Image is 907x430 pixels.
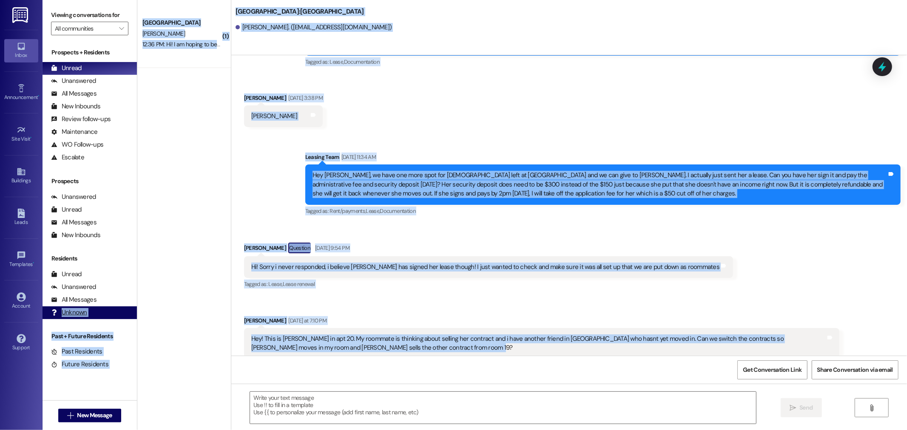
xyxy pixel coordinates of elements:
span: Documentation [380,207,416,215]
div: [GEOGRAPHIC_DATA] [142,18,221,27]
b: [GEOGRAPHIC_DATA]: [GEOGRAPHIC_DATA] [236,7,364,16]
div: Escalate [51,153,84,162]
div: Tagged as: [305,56,901,68]
div: [PERSON_NAME] [244,93,323,105]
a: Account [4,290,38,313]
div: Residents [43,254,137,263]
span: • [38,93,39,99]
a: Leads [4,206,38,229]
div: Review follow-ups [51,115,111,124]
div: Prospects + Residents [43,48,137,57]
button: New Message [58,409,121,422]
button: Get Conversation Link [737,360,807,379]
div: All Messages [51,295,97,304]
div: [DATE] 9:54 PM [313,243,350,252]
div: Unanswered [51,192,96,201]
span: New Message [77,411,112,420]
a: Templates • [4,248,38,271]
div: Hi! Sorry i never responded, i believe [PERSON_NAME] has signed her lease though! I just wanted t... [251,263,720,272]
div: Future Residents [51,360,108,369]
i:  [119,25,124,32]
div: All Messages [51,218,97,227]
div: Leasing Team [305,153,901,164]
i:  [868,405,875,411]
span: Share Conversation via email [817,365,893,374]
div: [PERSON_NAME] [244,316,839,328]
div: [DATE] at 7:10 PM [286,316,327,325]
a: Site Visit • [4,123,38,146]
div: Question [288,243,311,253]
div: Unknown [51,308,87,317]
img: ResiDesk Logo [12,7,30,23]
span: Get Conversation Link [743,365,802,374]
div: [DATE] 11:34 AM [339,153,376,161]
div: 12:36 PM: Hi! I am hoping to be able to check in now :) [142,40,274,48]
div: Unanswered [51,283,96,291]
div: Past Residents [51,347,102,356]
div: Hey [PERSON_NAME], we have one more spot for [DEMOGRAPHIC_DATA] left at [GEOGRAPHIC_DATA] and we ... [313,171,887,198]
button: Share Conversation via email [812,360,898,379]
button: Send [781,398,822,417]
span: • [31,135,32,141]
span: [PERSON_NAME] [142,30,185,37]
div: Unread [51,64,82,73]
div: Past + Future Residents [43,332,137,341]
div: [PERSON_NAME] [244,243,734,256]
span: Rent/payments , [330,207,366,215]
div: Unanswered [51,76,96,85]
div: Unread [51,205,82,214]
i:  [790,405,796,411]
input: All communities [55,22,115,35]
div: New Inbounds [51,102,100,111]
div: Tagged as: [244,278,734,290]
span: Lease , [269,280,283,288]
a: Inbox [4,39,38,62]
i:  [67,412,74,419]
div: New Inbounds [51,231,100,240]
span: Send [799,403,813,412]
a: Support [4,331,38,354]
span: Lease , [330,58,344,65]
a: Buildings [4,164,38,187]
div: [PERSON_NAME] [251,112,297,121]
div: WO Follow-ups [51,140,103,149]
span: • [33,260,34,266]
div: Unread [51,270,82,279]
label: Viewing conversations for [51,8,128,22]
div: All Messages [51,89,97,98]
span: Documentation [344,58,380,65]
div: [PERSON_NAME]. ([EMAIL_ADDRESS][DOMAIN_NAME]) [236,23,392,32]
span: Lease , [366,207,380,215]
span: Lease renewal [283,280,315,288]
div: Hey! This is [PERSON_NAME] in apt 20. My roommate is thinking about selling her contract and i ha... [251,334,826,353]
div: [DATE] 3:38 PM [286,93,323,102]
div: Prospects [43,177,137,186]
div: Tagged as: [305,205,901,217]
div: Maintenance [51,127,98,136]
